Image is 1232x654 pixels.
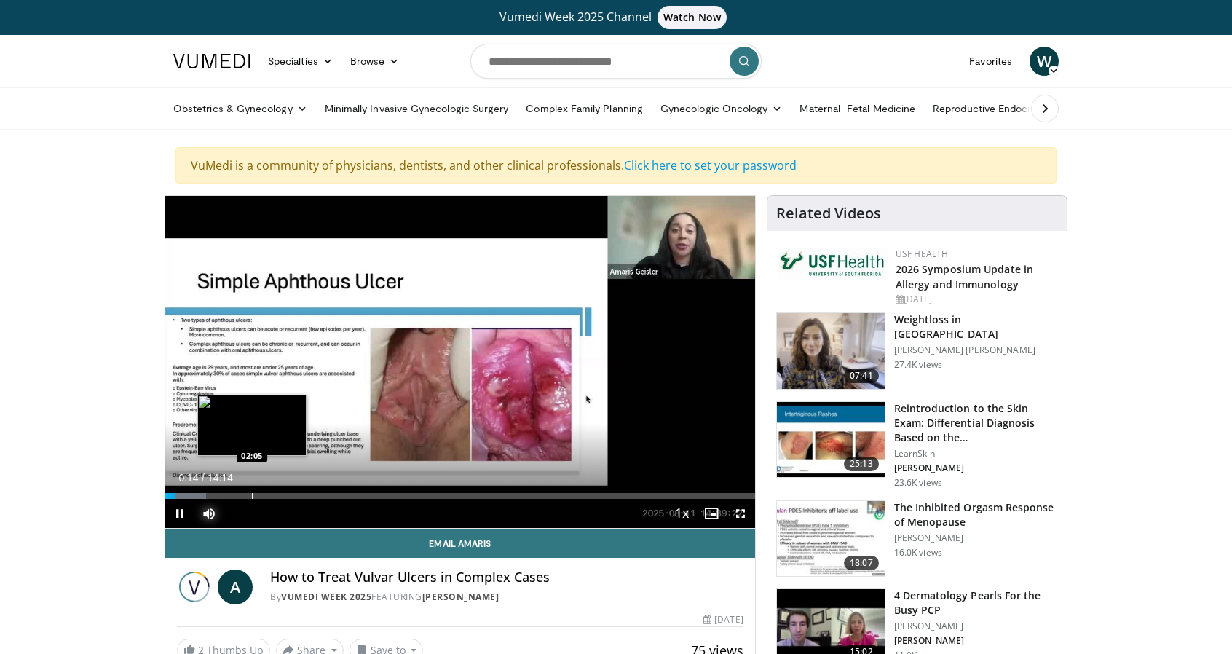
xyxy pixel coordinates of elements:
[1030,47,1059,76] a: W
[259,47,341,76] a: Specialties
[658,6,727,29] span: Watch Now
[316,94,518,123] a: Minimally Invasive Gynecologic Surgery
[197,395,307,456] img: image.jpeg
[165,529,755,558] a: Email Amaris
[896,293,1055,306] div: [DATE]
[165,499,194,528] button: Pause
[517,94,652,123] a: Complex Family Planning
[470,44,762,79] input: Search topics, interventions
[668,499,697,528] button: Playback Rate
[208,472,233,484] span: 14:14
[894,344,1058,356] p: [PERSON_NAME] [PERSON_NAME]
[844,457,879,471] span: 25:13
[844,369,879,383] span: 07:41
[270,591,743,604] div: By FEATURING
[894,620,1058,632] p: [PERSON_NAME]
[894,359,942,371] p: 27.4K views
[178,472,198,484] span: 0:14
[777,313,885,389] img: 9983fed1-7565-45be-8934-aef1103ce6e2.150x105_q85_crop-smart_upscale.jpg
[896,262,1033,291] a: 2026 Symposium Update in Allergy and Immunology
[896,248,949,260] a: USF Health
[894,635,1058,647] p: [PERSON_NAME]
[776,312,1058,390] a: 07:41 Weightloss in [GEOGRAPHIC_DATA] [PERSON_NAME] [PERSON_NAME] 27.4K views
[281,591,371,603] a: Vumedi Week 2025
[697,499,726,528] button: Enable picture-in-picture mode
[165,94,316,123] a: Obstetrics & Gynecology
[218,570,253,604] a: A
[894,547,942,559] p: 16.0K views
[776,401,1058,489] a: 25:13 Reintroduction to the Skin Exam: Differential Diagnosis Based on the… LearnSkin [PERSON_NAM...
[960,47,1021,76] a: Favorites
[777,501,885,577] img: 283c0f17-5e2d-42ba-a87c-168d447cdba4.150x105_q85_crop-smart_upscale.jpg
[175,147,1057,184] div: VuMedi is a community of physicians, dentists, and other clinical professionals.
[894,462,1058,474] p: [PERSON_NAME]
[894,312,1058,342] h3: Weightloss in [GEOGRAPHIC_DATA]
[924,94,1168,123] a: Reproductive Endocrinology & [MEDICAL_DATA]
[624,157,797,173] a: Click here to set your password
[894,401,1058,445] h3: Reintroduction to the Skin Exam: Differential Diagnosis Based on the…
[894,477,942,489] p: 23.6K views
[652,94,791,123] a: Gynecologic Oncology
[894,532,1058,544] p: [PERSON_NAME]
[703,613,743,626] div: [DATE]
[177,570,212,604] img: Vumedi Week 2025
[791,94,924,123] a: Maternal–Fetal Medicine
[270,570,743,586] h4: How to Treat Vulvar Ulcers in Complex Cases
[165,196,755,529] video-js: Video Player
[777,402,885,478] img: 022c50fb-a848-4cac-a9d8-ea0906b33a1b.150x105_q85_crop-smart_upscale.jpg
[894,588,1058,618] h3: 4 Dermatology Pearls For the Busy PCP
[175,6,1057,29] a: Vumedi Week 2025 ChannelWatch Now
[844,556,879,570] span: 18:07
[894,500,1058,529] h3: The Inhibited Orgasm Response of Menopause
[202,472,205,484] span: /
[894,448,1058,460] p: LearnSkin
[173,54,250,68] img: VuMedi Logo
[422,591,499,603] a: [PERSON_NAME]
[341,47,408,76] a: Browse
[726,499,755,528] button: Fullscreen
[776,500,1058,578] a: 18:07 The Inhibited Orgasm Response of Menopause [PERSON_NAME] 16.0K views
[194,499,224,528] button: Mute
[165,493,755,499] div: Progress Bar
[779,248,888,280] img: 6ba8804a-8538-4002-95e7-a8f8012d4a11.png.150x105_q85_autocrop_double_scale_upscale_version-0.2.jpg
[776,205,881,222] h4: Related Videos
